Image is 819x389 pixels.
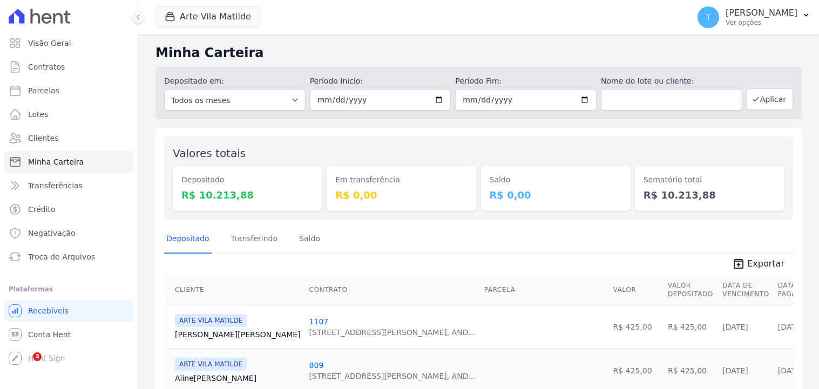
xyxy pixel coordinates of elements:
span: T [706,13,711,21]
a: [DATE] [778,323,803,331]
button: Aplicar [747,88,793,110]
a: 809 [309,361,324,370]
a: Transferências [4,175,133,196]
dt: Depositado [181,174,314,186]
div: [STREET_ADDRESS][PERSON_NAME], AND... [309,371,476,381]
button: T [PERSON_NAME] Ver opções [689,2,819,32]
a: Visão Geral [4,32,133,54]
a: Contratos [4,56,133,78]
label: Período Inicío: [310,76,451,87]
a: Transferindo [229,226,280,254]
span: Clientes [28,133,58,144]
span: Troca de Arquivos [28,251,95,262]
span: Parcelas [28,85,59,96]
label: Nome do lote ou cliente: [601,76,742,87]
button: Arte Vila Matilde [155,6,260,27]
a: [DATE] [722,366,748,375]
i: unarchive [732,257,745,270]
a: Lotes [4,104,133,125]
a: [DATE] [778,366,803,375]
td: R$ 425,00 [608,305,663,349]
h2: Minha Carteira [155,43,802,63]
a: Aline[PERSON_NAME] [175,373,301,384]
a: 1107 [309,317,329,326]
th: Contrato [305,275,480,305]
a: [PERSON_NAME][PERSON_NAME] [175,329,301,340]
span: ARTE VILA MATILDE [175,314,247,327]
iframe: Intercom live chat [11,352,37,378]
label: Período Fim: [455,76,597,87]
a: Clientes [4,127,133,149]
th: Data de Vencimento [718,275,773,305]
a: Conta Hent [4,324,133,345]
span: Transferências [28,180,83,191]
span: Conta Hent [28,329,71,340]
p: Ver opções [726,18,797,27]
span: Visão Geral [28,38,71,49]
a: Depositado [164,226,212,254]
th: Valor Depositado [664,275,718,305]
span: Lotes [28,109,49,120]
span: Exportar [747,257,784,270]
a: Crédito [4,199,133,220]
span: Recebíveis [28,305,69,316]
span: Crédito [28,204,56,215]
p: [PERSON_NAME] [726,8,797,18]
span: Minha Carteira [28,156,84,167]
dd: R$ 0,00 [335,188,468,202]
a: Saldo [297,226,322,254]
span: ARTE VILA MATILDE [175,358,247,371]
a: unarchive Exportar [723,257,793,272]
dd: R$ 10.213,88 [644,188,776,202]
a: [DATE] [722,323,748,331]
a: Troca de Arquivos [4,246,133,268]
span: 3 [33,352,42,361]
a: Negativação [4,222,133,244]
div: Plataformas [9,283,129,296]
th: Cliente [166,275,305,305]
a: Recebíveis [4,300,133,322]
label: Depositado em: [164,77,224,85]
a: Minha Carteira [4,151,133,173]
th: Valor [608,275,663,305]
dt: Somatório total [644,174,776,186]
th: Parcela [480,275,609,305]
label: Valores totais [173,147,246,160]
td: R$ 425,00 [664,305,718,349]
dd: R$ 10.213,88 [181,188,314,202]
dt: Saldo [490,174,622,186]
dt: Em transferência [335,174,468,186]
span: Contratos [28,62,65,72]
a: Parcelas [4,80,133,101]
div: [STREET_ADDRESS][PERSON_NAME], AND... [309,327,476,338]
span: Negativação [28,228,76,238]
dd: R$ 0,00 [490,188,622,202]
